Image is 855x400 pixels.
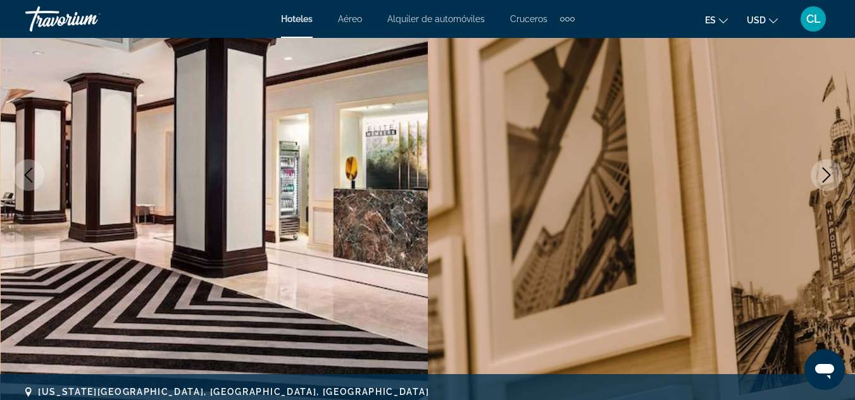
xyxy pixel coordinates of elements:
[281,14,313,24] a: Hoteles
[806,13,821,25] span: CL
[25,3,152,35] a: Travorium
[705,15,716,25] span: es
[797,6,830,32] button: User Menu
[13,159,44,191] button: Previous image
[387,14,485,24] a: Alquiler de automóviles
[705,11,728,29] button: Change language
[747,15,766,25] span: USD
[338,14,362,24] a: Aéreo
[38,387,429,397] span: [US_STATE][GEOGRAPHIC_DATA], [GEOGRAPHIC_DATA], [GEOGRAPHIC_DATA]
[560,9,575,29] button: Extra navigation items
[811,159,842,191] button: Next image
[804,349,845,390] iframe: Botón para iniciar la ventana de mensajería
[747,11,778,29] button: Change currency
[510,14,547,24] a: Cruceros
